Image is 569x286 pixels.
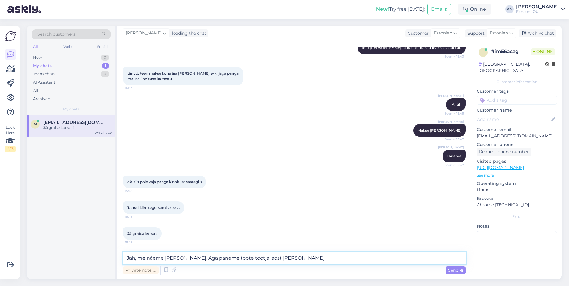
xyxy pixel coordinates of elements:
[438,119,464,124] span: [PERSON_NAME]
[441,111,464,116] span: Seen ✓ 15:45
[123,266,159,274] div: Private note
[427,4,451,15] button: Emails
[96,43,111,51] div: Socials
[490,30,508,37] span: Estonian
[516,9,559,14] div: Fleksont OÜ
[93,130,112,135] div: [DATE] 15:39
[477,133,557,139] p: [EMAIL_ADDRESS][DOMAIN_NAME]
[5,146,16,152] div: 2 / 3
[477,187,557,193] p: Linux
[477,165,524,170] a: [URL][DOMAIN_NAME]
[491,48,531,55] div: # im56aczg
[405,30,429,37] div: Customer
[418,128,461,133] span: Makse [PERSON_NAME]
[63,106,79,112] span: My chats
[43,125,112,130] div: Järgmise korrani
[125,85,148,90] span: 15:44
[477,195,557,202] p: Browser
[33,96,50,102] div: Archived
[531,48,555,55] span: Online
[477,142,557,148] p: Customer phone
[458,4,491,15] div: Online
[441,163,464,167] span: Seen ✓ 15:47
[127,71,239,81] span: tänud, teen makse kohe ära [PERSON_NAME] e-kirjaga panga maksekinnituse ka vastu
[127,205,180,210] span: Tänud kiire tegutsemise eest.
[505,5,514,13] div: AN
[448,267,463,273] span: Send
[465,30,485,37] div: Support
[479,61,545,74] div: [GEOGRAPHIC_DATA], [GEOGRAPHIC_DATA]
[376,6,389,12] b: New!
[477,173,557,178] p: See more ...
[127,180,202,184] span: ok, siis pole vaja panga kinnitust saatagi :)
[33,71,55,77] div: Team chats
[452,102,461,107] span: Aitäh
[5,31,16,42] img: Askly Logo
[477,158,557,165] p: Visited pages
[477,223,557,229] p: Notes
[477,214,557,219] div: Extra
[101,55,109,61] div: 0
[477,127,557,133] p: Customer email
[101,71,109,77] div: 0
[441,137,464,142] span: Seen ✓ 15:47
[438,94,464,98] span: [PERSON_NAME]
[37,31,75,37] span: Search customers
[477,79,557,85] div: Customer information
[477,116,550,123] input: Add name
[33,88,38,94] div: All
[170,30,206,37] div: leading the chat
[32,43,39,51] div: All
[477,180,557,187] p: Operating system
[441,54,464,59] span: Seen ✓ 15:43
[438,145,464,150] span: [PERSON_NAME]
[516,4,565,14] a: [PERSON_NAME]Fleksont OÜ
[102,63,109,69] div: 1
[127,231,157,236] span: Järgmise korrani
[33,55,42,61] div: New
[477,88,557,94] p: Customer tags
[33,63,52,69] div: My chats
[519,29,556,37] div: Archive chat
[447,154,461,158] span: Täname
[33,79,55,85] div: AI Assistant
[34,122,37,126] span: m
[477,148,531,156] div: Request phone number
[477,202,557,208] p: Chrome [TECHNICAL_ID]
[362,45,461,50] span: Info [PERSON_NAME] ning ettemaksuarve ka saadetud
[434,30,452,37] span: Estonian
[123,252,466,264] textarea: Jah, me näeme [PERSON_NAME]. Aga paneme toote tootja laost [PERSON_NAME]
[5,125,16,152] div: Look Here
[477,96,557,105] input: Add a tag
[62,43,73,51] div: Web
[126,30,162,37] span: [PERSON_NAME]
[516,4,559,9] div: [PERSON_NAME]
[43,120,106,125] span: mehis@clarifiedsecurity.com
[125,214,148,219] span: 15:48
[125,240,148,245] span: 15:48
[376,6,425,13] div: Try free [DATE]:
[125,189,148,193] span: 15:48
[477,107,557,113] p: Customer name
[482,50,484,55] span: i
